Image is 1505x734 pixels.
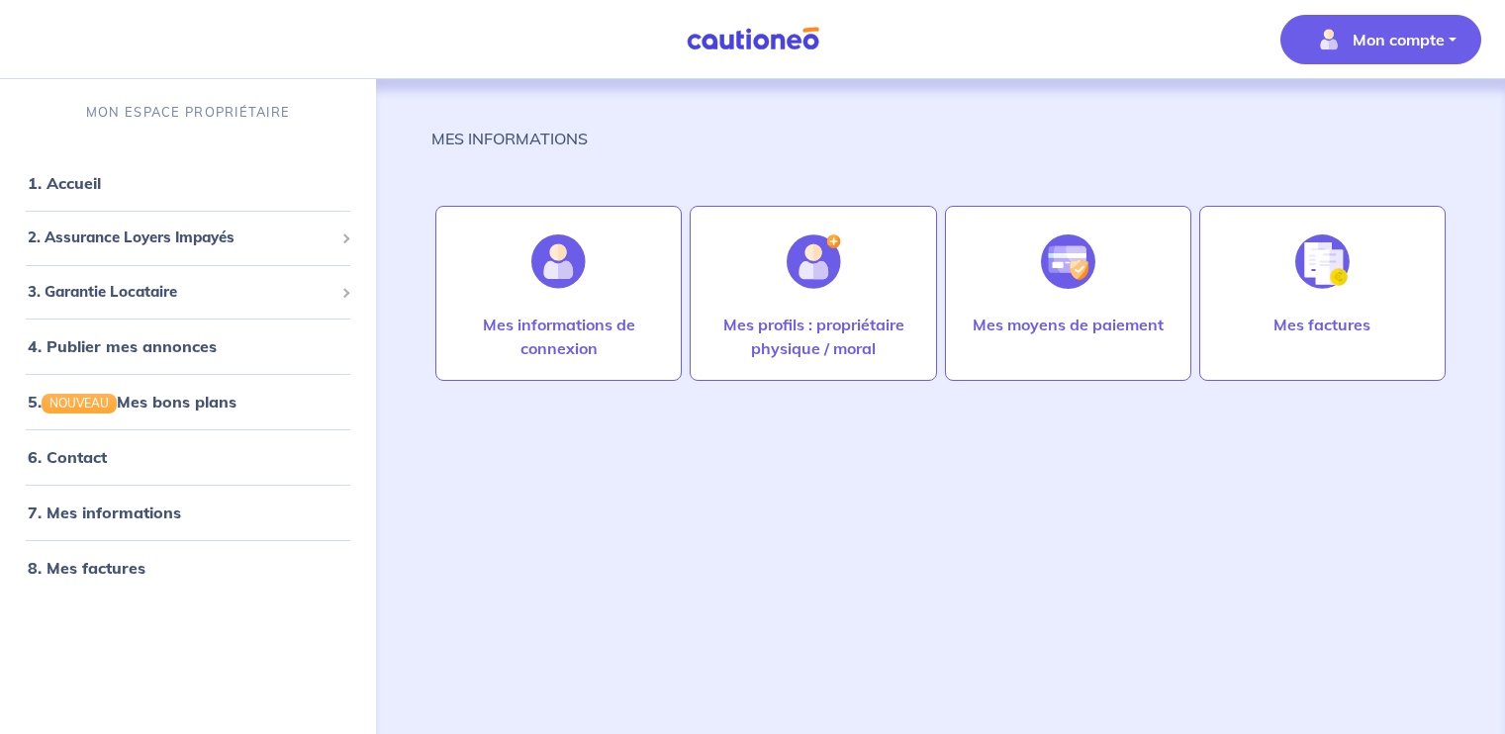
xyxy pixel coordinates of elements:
[86,103,290,122] p: MON ESPACE PROPRIÉTAIRE
[28,227,333,249] span: 2. Assurance Loyers Impayés
[1273,313,1370,336] p: Mes factures
[28,447,107,467] a: 6. Contact
[679,27,827,51] img: Cautioneo
[28,336,217,356] a: 4. Publier mes annonces
[28,281,333,304] span: 3. Garantie Locataire
[1041,234,1095,289] img: illu_credit_card_no_anim.svg
[1280,15,1481,64] button: illu_account_valid_menu.svgMon compte
[8,548,368,588] div: 8. Mes factures
[1353,28,1445,51] p: Mon compte
[8,437,368,477] div: 6. Contact
[431,127,588,150] p: MES INFORMATIONS
[8,382,368,421] div: 5.NOUVEAUMes bons plans
[531,234,586,289] img: illu_account.svg
[8,326,368,366] div: 4. Publier mes annonces
[973,313,1164,336] p: Mes moyens de paiement
[28,503,181,522] a: 7. Mes informations
[28,392,236,412] a: 5.NOUVEAUMes bons plans
[1313,24,1345,55] img: illu_account_valid_menu.svg
[8,273,368,312] div: 3. Garantie Locataire
[787,234,841,289] img: illu_account_add.svg
[28,558,145,578] a: 8. Mes factures
[8,493,368,532] div: 7. Mes informations
[28,173,101,193] a: 1. Accueil
[456,313,661,360] p: Mes informations de connexion
[8,163,368,203] div: 1. Accueil
[710,313,915,360] p: Mes profils : propriétaire physique / moral
[8,219,368,257] div: 2. Assurance Loyers Impayés
[1295,234,1350,289] img: illu_invoice.svg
